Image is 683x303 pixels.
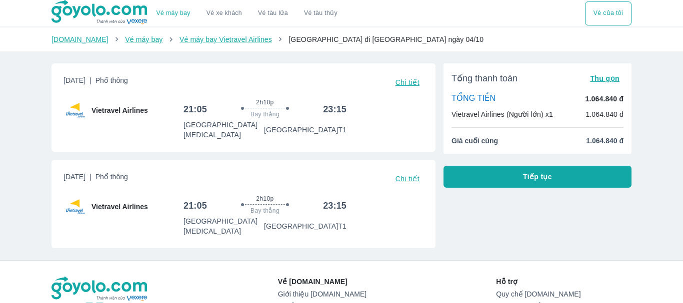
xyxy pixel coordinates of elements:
[395,175,419,183] span: Chi tiết
[585,109,623,119] p: 1.064.840 đ
[256,98,273,106] span: 2h10p
[179,35,272,43] a: Vé máy bay Vietravel Airlines
[395,78,419,86] span: Chi tiết
[451,136,498,146] span: Giá cuối cùng
[451,72,517,84] span: Tổng thanh toán
[323,103,346,115] h6: 23:15
[586,71,623,85] button: Thu gọn
[206,9,242,17] a: Vé xe khách
[585,1,631,25] button: Vé của tôi
[95,173,128,181] span: Phổ thông
[51,34,631,44] nav: breadcrumb
[278,277,366,287] p: Về [DOMAIN_NAME]
[51,35,108,43] a: [DOMAIN_NAME]
[250,110,279,118] span: Bay thẳng
[391,172,423,186] button: Chi tiết
[89,173,91,181] span: |
[89,76,91,84] span: |
[590,74,619,82] span: Thu gọn
[148,1,345,25] div: choose transportation mode
[496,277,631,287] p: Hỗ trợ
[296,1,345,25] button: Vé tàu thủy
[288,35,483,43] span: [GEOGRAPHIC_DATA] đi [GEOGRAPHIC_DATA] ngày 04/10
[95,76,128,84] span: Phổ thông
[264,125,346,135] p: [GEOGRAPHIC_DATA] T1
[183,216,264,236] p: [GEOGRAPHIC_DATA] [MEDICAL_DATA]
[250,1,296,25] a: Vé tàu lửa
[183,103,207,115] h6: 21:05
[523,172,552,182] span: Tiếp tục
[585,94,623,104] p: 1.064.840 đ
[125,35,162,43] a: Vé máy bay
[183,200,207,212] h6: 21:05
[278,290,366,298] a: Giới thiệu [DOMAIN_NAME]
[451,93,495,104] p: TỔNG TIỀN
[256,195,273,203] span: 2h10p
[156,9,190,17] a: Vé máy bay
[250,207,279,215] span: Bay thẳng
[586,136,623,146] span: 1.064.840 đ
[391,75,423,89] button: Chi tiết
[63,75,128,89] span: [DATE]
[323,200,346,212] h6: 23:15
[63,172,128,186] span: [DATE]
[496,290,631,298] a: Quy chế [DOMAIN_NAME]
[451,109,553,119] p: Vietravel Airlines (Người lớn) x1
[91,202,148,212] span: Vietravel Airlines
[91,105,148,115] span: Vietravel Airlines
[51,277,148,302] img: logo
[443,166,631,188] button: Tiếp tục
[183,120,264,140] p: [GEOGRAPHIC_DATA] [MEDICAL_DATA]
[264,221,346,231] p: [GEOGRAPHIC_DATA] T1
[585,1,631,25] div: choose transportation mode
